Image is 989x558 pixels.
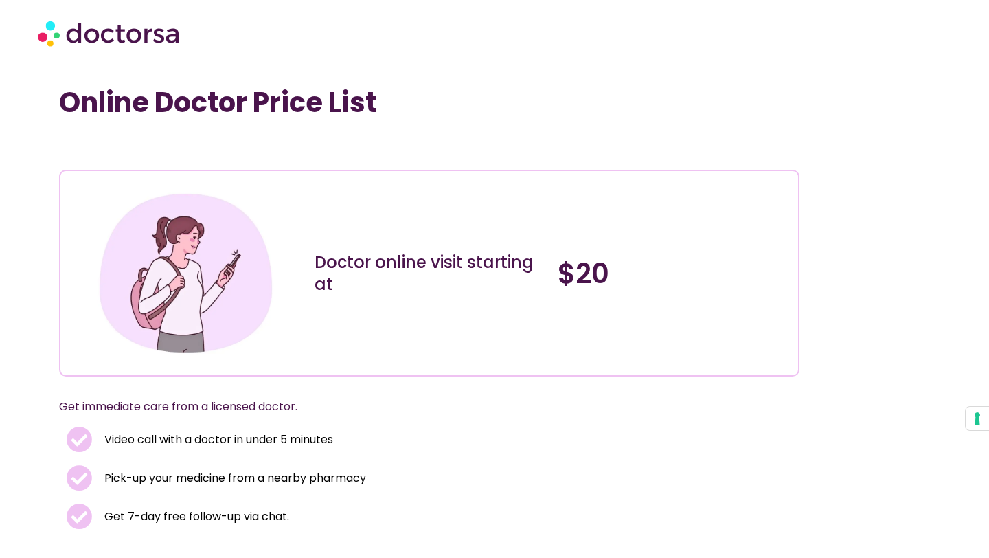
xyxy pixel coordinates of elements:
span: Get 7-day free follow-up via chat. [101,507,289,526]
span: Video call with a doctor in under 5 minutes [101,430,333,449]
h1: Online Doctor Price List [59,86,799,119]
button: Your consent preferences for tracking technologies [966,407,989,430]
iframe: Customer reviews powered by Trustpilot [66,139,272,156]
span: Pick-up your medicine from a nearby pharmacy [101,469,366,488]
img: Illustration depicting a young woman in a casual outfit, engaged with her smartphone. She has a p... [94,181,278,366]
div: Doctor online visit starting at [315,252,544,295]
p: Get immediate care from a licensed doctor. [59,397,766,416]
h4: $20 [558,257,787,290]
